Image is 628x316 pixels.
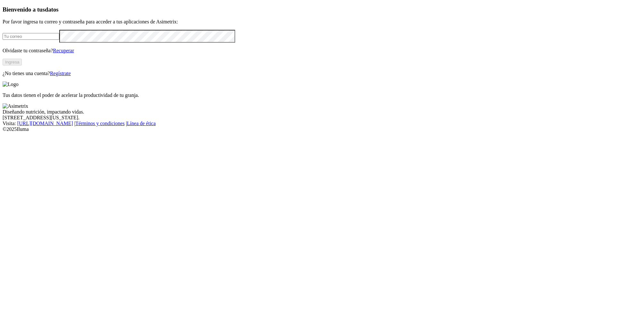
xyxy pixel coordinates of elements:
p: Olvidaste tu contraseña? [3,48,625,54]
p: Por favor ingresa tu correo y contraseña para acceder a tus aplicaciones de Asimetrix: [3,19,625,25]
a: Recuperar [53,48,74,53]
div: Diseñando nutrición, impactando vidas. [3,109,625,115]
div: Visita : | | [3,121,625,126]
div: [STREET_ADDRESS][US_STATE]. [3,115,625,121]
button: Ingresa [3,59,22,65]
a: Línea de ética [127,121,156,126]
input: Tu correo [3,33,59,40]
h3: Bienvenido a tus [3,6,625,13]
img: Asimetrix [3,103,28,109]
a: Regístrate [50,71,71,76]
img: Logo [3,81,19,87]
a: Términos y condiciones [75,121,125,126]
p: ¿No tienes una cuenta? [3,71,625,76]
a: [URL][DOMAIN_NAME] [17,121,73,126]
p: Tus datos tienen el poder de acelerar la productividad de tu granja. [3,92,625,98]
span: datos [45,6,59,13]
div: © 2025 Iluma [3,126,625,132]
